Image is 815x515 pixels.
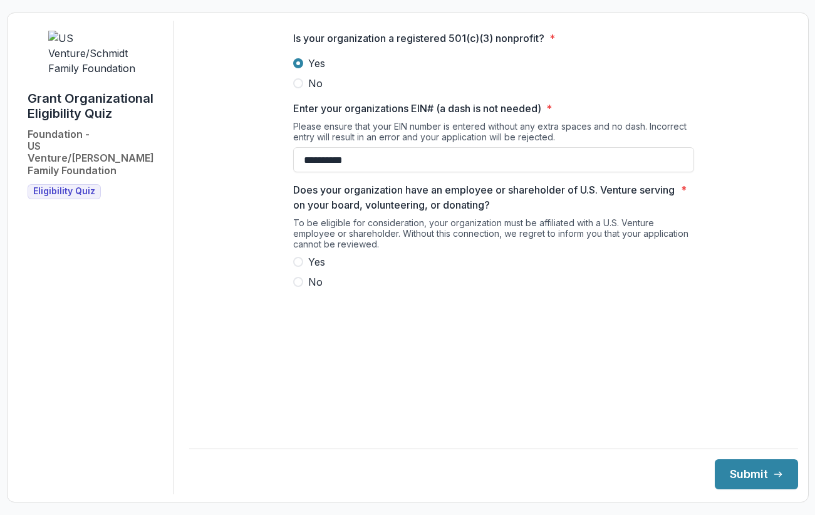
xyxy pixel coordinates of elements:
[308,254,325,269] span: Yes
[28,91,164,121] h1: Grant Organizational Eligibility Quiz
[715,459,798,489] button: Submit
[293,121,694,147] div: Please ensure that your EIN number is entered without any extra spaces and no dash. Incorrect ent...
[293,182,676,212] p: Does your organization have an employee or shareholder of U.S. Venture serving on your board, vol...
[308,76,323,91] span: No
[293,101,541,116] p: Enter your organizations EIN# (a dash is not needed)
[308,56,325,71] span: Yes
[293,31,544,46] p: Is your organization a registered 501(c)(3) nonprofit?
[48,31,142,76] img: US Venture/Schmidt Family Foundation
[33,186,95,197] span: Eligibility Quiz
[308,274,323,289] span: No
[293,217,694,254] div: To be eligible for consideration, your organization must be affiliated with a U.S. Venture employ...
[28,128,164,177] h2: Foundation - US Venture/[PERSON_NAME] Family Foundation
